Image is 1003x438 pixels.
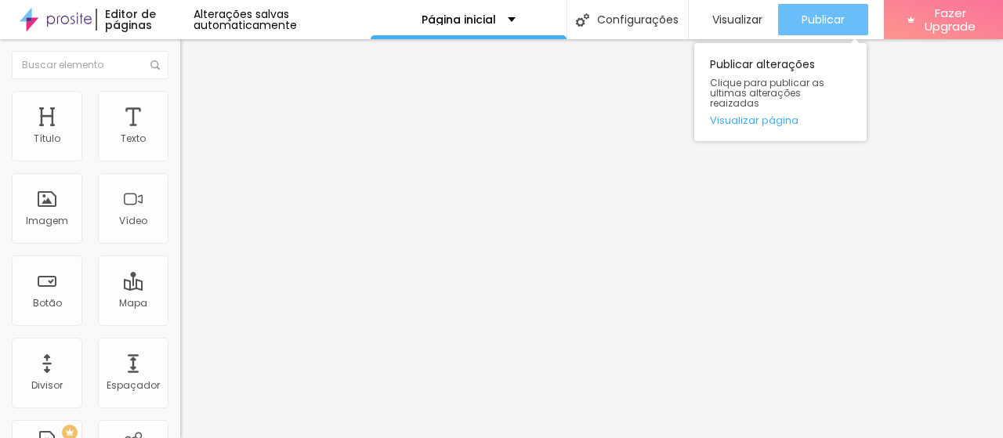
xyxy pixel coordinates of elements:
iframe: Editor [180,39,1003,438]
img: Icone [576,13,589,27]
div: Vídeo [119,215,147,226]
button: Publicar [778,4,868,35]
div: Título [34,133,60,144]
div: Publicar alterações [694,43,867,141]
span: Visualizar [712,13,762,26]
span: Clique para publicar as ultimas alterações reaizadas [710,78,851,109]
button: Visualizar [689,4,778,35]
div: Espaçador [107,380,160,391]
img: Icone [150,60,160,70]
input: Buscar elemento [12,51,168,79]
div: Divisor [31,380,63,391]
div: Texto [121,133,146,144]
span: Publicar [802,13,845,26]
div: Botão [33,298,62,309]
a: Visualizar página [710,115,851,125]
div: Mapa [119,298,147,309]
div: Editor de páginas [96,9,194,31]
span: Fazer Upgrade [921,6,979,34]
div: Alterações salvas automaticamente [194,9,371,31]
p: Página inicial [422,14,496,25]
div: Imagem [26,215,68,226]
